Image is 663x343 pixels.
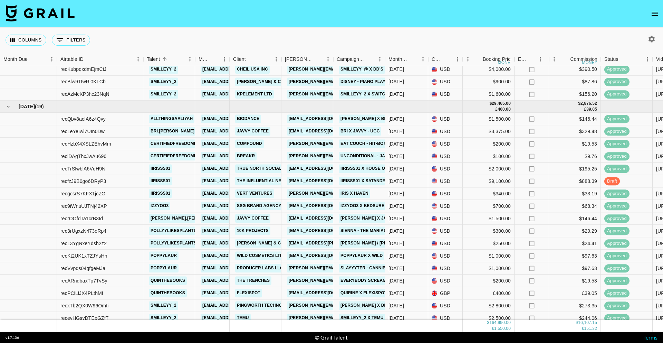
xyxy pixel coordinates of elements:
[287,189,400,198] a: [PERSON_NAME][EMAIL_ADDRESS][DOMAIN_NAME]
[201,314,278,323] a: [EMAIL_ADDRESS][DOMAIN_NAME]
[578,320,597,326] div: 16,107.15
[60,53,84,66] div: Airtable ID
[60,153,106,160] div: reclDAgThxJwAu696
[233,53,246,66] div: Client
[149,77,178,86] a: smilleyy_2
[388,215,404,222] div: Sep '25
[235,140,264,148] a: Compound
[285,53,313,66] div: [PERSON_NAME]
[549,113,601,126] div: $146.44
[388,240,404,247] div: Sep '25
[201,277,278,285] a: [EMAIL_ADDRESS][DOMAIN_NAME]
[52,35,90,46] button: Show filters
[463,150,515,163] div: $100.00
[337,53,365,66] div: Campaign (Type)
[147,53,160,66] div: Talent
[149,140,210,148] a: certifiedfreedomlover
[584,106,586,112] div: £
[201,289,278,298] a: [EMAIL_ADDRESS][DOMAIN_NAME]
[287,277,400,285] a: [PERSON_NAME][EMAIL_ADDRESS][DOMAIN_NAME]
[549,312,601,325] div: $244.06
[339,140,388,148] a: Eat Couch - Hit-Boy
[604,91,630,98] span: approved
[428,126,463,138] div: USD
[463,262,515,275] div: $1,000.00
[388,140,404,147] div: Sep '25
[287,302,400,310] a: [PERSON_NAME][EMAIL_ADDRESS][DOMAIN_NAME]
[388,115,404,122] div: Sep '25
[492,326,494,332] div: £
[648,7,662,21] button: open drawer
[235,314,251,323] a: Temu
[443,54,452,64] button: Sort
[287,252,364,260] a: [EMAIL_ADDRESS][DOMAIN_NAME]
[604,116,630,122] span: approved
[604,240,630,247] span: approved
[199,53,210,66] div: Manager
[160,54,170,64] button: Sort
[463,163,515,175] div: $2,000.00
[428,150,463,163] div: USD
[388,165,404,172] div: Sep '25
[428,300,463,312] div: USD
[149,289,187,298] a: quinthebooks
[388,302,404,309] div: Sep '25
[201,65,278,74] a: [EMAIL_ADDRESS][DOMAIN_NAME]
[408,54,418,64] button: Sort
[287,177,364,186] a: [EMAIL_ADDRESS][DOMAIN_NAME]
[428,275,463,287] div: USD
[586,106,597,112] div: 39.05
[287,264,400,273] a: [PERSON_NAME][EMAIL_ADDRESS][DOMAIN_NAME]
[463,138,515,150] div: $200.00
[549,175,601,188] div: $888.39
[463,300,515,312] div: $2,800.00
[201,302,278,310] a: [EMAIL_ADDRESS][DOMAIN_NAME]
[339,277,461,285] a: Everybody Scream - [PERSON_NAME] + the Machine
[201,214,278,223] a: [EMAIL_ADDRESS][DOMAIN_NAME]
[385,53,428,66] div: Month Due
[463,76,515,88] div: $900.00
[60,290,103,297] div: recPCiLiJX4PLthMi
[287,214,364,223] a: [EMAIL_ADDRESS][DOMAIN_NAME]
[498,106,511,112] div: 400.00
[388,153,404,160] div: Sep '25
[230,53,281,66] div: Client
[388,265,404,272] div: Sep '25
[60,315,108,322] div: receyHGsyDTEpGZfT
[133,54,143,64] button: Menu
[463,188,515,200] div: $340.00
[489,320,511,326] div: 164,990.00
[219,54,230,64] button: Menu
[60,215,103,222] div: recrOOfdTa1crB3Id
[149,264,179,273] a: poppylaur
[584,326,597,332] div: 151.32
[549,88,601,101] div: $156.20
[428,287,463,300] div: GBP
[3,53,28,66] div: Month Due
[235,90,274,99] a: Kpelement Ltd
[287,227,364,235] a: [EMAIL_ADDRESS][DOMAIN_NAME]
[549,54,559,64] button: Menu
[246,54,256,64] button: Sort
[570,53,597,66] div: Commission
[235,189,274,198] a: Vert Ventures
[375,54,385,64] button: Menu
[560,54,570,64] button: Sort
[428,113,463,126] div: USD
[60,178,106,185] div: recfzJ9B0go6DRyP3
[604,141,630,147] span: approved
[604,303,630,309] span: approved
[582,326,584,332] div: £
[388,252,404,259] div: Sep '25
[287,77,435,86] a: [PERSON_NAME][EMAIL_ADDRESS][PERSON_NAME][DOMAIN_NAME]
[578,101,580,106] div: $
[57,53,143,66] div: Airtable ID
[463,200,515,213] div: $700.00
[339,264,402,273] a: Slayyyter - CANNIBALISM!
[235,127,270,136] a: Javvy Coffee
[604,203,630,210] span: approved
[549,63,601,76] div: $390.50
[60,165,105,172] div: recTrSlwblA6VqH9N
[580,101,597,106] div: 2,876.52
[3,102,13,111] button: hide children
